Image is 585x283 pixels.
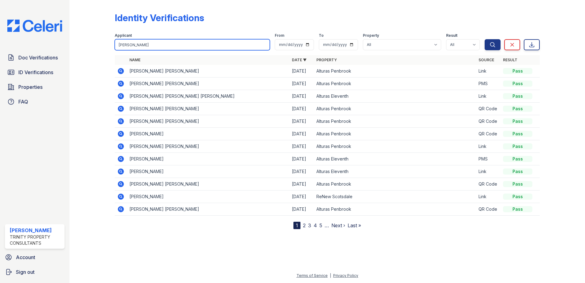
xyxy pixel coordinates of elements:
div: 1 [293,222,300,229]
td: Alturas Eleventh [314,90,476,103]
td: [PERSON_NAME] [PERSON_NAME] [127,178,289,191]
label: Result [446,33,457,38]
td: PMS [476,77,501,90]
td: [DATE] [289,128,314,140]
span: … [325,222,329,229]
td: Alturas Penbrook [314,115,476,128]
td: [DATE] [289,140,314,153]
td: Link [476,140,501,153]
td: [DATE] [289,153,314,165]
div: Pass [503,68,532,74]
td: Link [476,191,501,203]
div: Identity Verifications [115,12,204,23]
td: Link [476,90,501,103]
td: [DATE] [289,191,314,203]
td: [DATE] [289,203,314,216]
a: Properties [5,81,65,93]
td: QR Code [476,203,501,216]
td: Alturas Penbrook [314,77,476,90]
a: Result [503,58,517,62]
td: [PERSON_NAME] [127,165,289,178]
a: Source [479,58,494,62]
td: [PERSON_NAME] [127,153,289,165]
td: QR Code [476,115,501,128]
td: Link [476,65,501,77]
a: Name [129,58,140,62]
a: 3 [308,222,311,228]
td: [PERSON_NAME] [127,128,289,140]
td: Alturas Penbrook [314,140,476,153]
td: [PERSON_NAME] [PERSON_NAME] [127,65,289,77]
td: QR Code [476,178,501,191]
a: Date ▼ [292,58,307,62]
td: [DATE] [289,90,314,103]
td: [DATE] [289,77,314,90]
td: Alturas Penbrook [314,203,476,216]
div: Trinity Property Consultants [10,234,62,246]
span: FAQ [18,98,28,105]
td: [PERSON_NAME] [PERSON_NAME] [127,103,289,115]
a: Last » [348,222,361,228]
a: Property [316,58,337,62]
td: [DATE] [289,103,314,115]
div: Pass [503,81,532,87]
td: [PERSON_NAME] [PERSON_NAME] [127,115,289,128]
td: QR Code [476,128,501,140]
div: [PERSON_NAME] [10,227,62,234]
td: QR Code [476,103,501,115]
a: Account [2,251,67,263]
div: Pass [503,194,532,200]
a: 5 [319,222,322,228]
a: Sign out [2,266,67,278]
a: Privacy Policy [333,273,358,278]
div: Pass [503,131,532,137]
img: CE_Logo_Blue-a8612792a0a2168367f1c8372b55b34899dd931a85d93a1a3d3e32e68fde9ad4.png [2,20,67,32]
span: Properties [18,83,43,91]
div: Pass [503,206,532,212]
td: ReNew Scotsdale [314,191,476,203]
a: 4 [314,222,317,228]
a: ID Verifications [5,66,65,78]
td: [DATE] [289,165,314,178]
span: ID Verifications [18,69,53,76]
td: Alturas Penbrook [314,128,476,140]
label: Applicant [115,33,132,38]
td: [DATE] [289,178,314,191]
td: PMS [476,153,501,165]
div: Pass [503,118,532,124]
div: Pass [503,181,532,187]
a: Doc Verifications [5,51,65,64]
span: Account [16,254,35,261]
a: Next › [331,222,345,228]
td: [PERSON_NAME] [127,191,289,203]
div: | [330,273,331,278]
label: Property [363,33,379,38]
td: Link [476,165,501,178]
a: Terms of Service [296,273,328,278]
td: Alturas Penbrook [314,65,476,77]
a: 2 [303,222,306,228]
td: [PERSON_NAME] [PERSON_NAME] [127,203,289,216]
td: [DATE] [289,65,314,77]
td: [PERSON_NAME] [PERSON_NAME] [PERSON_NAME] [127,90,289,103]
td: Alturas Penbrook [314,178,476,191]
label: To [319,33,324,38]
td: [PERSON_NAME] [PERSON_NAME] [127,77,289,90]
td: [PERSON_NAME] [PERSON_NAME] [127,140,289,153]
span: Doc Verifications [18,54,58,61]
a: FAQ [5,96,65,108]
div: Pass [503,156,532,162]
div: Pass [503,106,532,112]
td: Alturas Eleventh [314,165,476,178]
td: Alturas Penbrook [314,103,476,115]
span: Sign out [16,268,35,276]
input: Search by name or phone number [115,39,270,50]
td: [DATE] [289,115,314,128]
div: Pass [503,168,532,175]
td: Alturas Eleventh [314,153,476,165]
div: Pass [503,93,532,99]
div: Pass [503,143,532,149]
label: From [275,33,284,38]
